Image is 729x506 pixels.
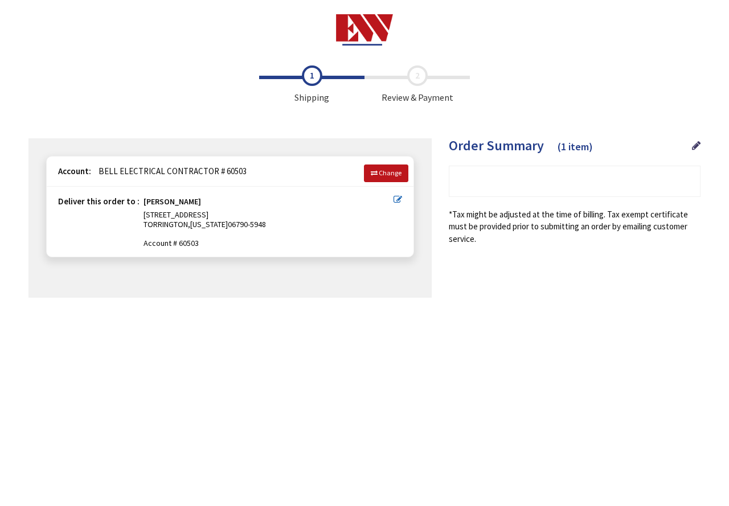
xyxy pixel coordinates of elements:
[144,197,201,210] strong: [PERSON_NAME]
[58,166,91,176] strong: Account:
[379,168,402,177] span: Change
[144,238,394,248] span: Account # 60503
[558,140,593,153] span: (1 item)
[449,137,544,154] span: Order Summary
[144,219,190,229] span: TORRINGTON,
[259,65,364,104] span: Shipping
[449,208,701,245] : *Tax might be adjusted at the time of billing. Tax exempt certificate must be provided prior to s...
[58,196,140,207] strong: Deliver this order to :
[364,65,470,104] span: Review & Payment
[336,14,394,46] img: Electrical Wholesalers, Inc.
[144,209,208,220] span: [STREET_ADDRESS]
[228,219,266,229] span: 06790-5948
[364,164,408,182] a: Change
[93,166,247,176] span: BELL ELECTRICAL CONTRACTOR # 60503
[190,219,228,229] span: [US_STATE]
